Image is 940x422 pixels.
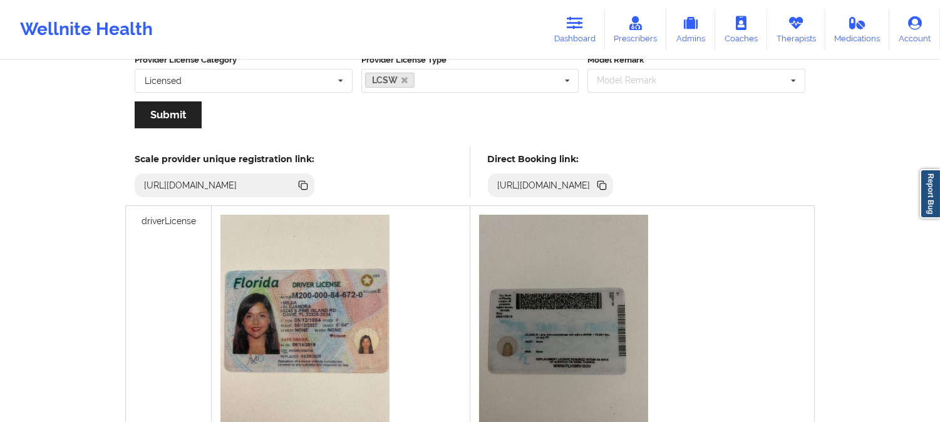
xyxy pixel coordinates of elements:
[135,101,202,128] button: Submit
[139,179,242,192] div: [URL][DOMAIN_NAME]
[825,9,890,50] a: Medications
[889,9,940,50] a: Account
[145,76,182,85] div: Licensed
[135,54,353,66] label: Provider License Category
[587,54,805,66] label: Model Remark
[767,9,825,50] a: Therapists
[545,9,605,50] a: Dashboard
[594,73,674,88] div: Model Remark
[605,9,667,50] a: Prescribers
[492,179,596,192] div: [URL][DOMAIN_NAME]
[666,9,715,50] a: Admins
[135,153,314,165] h5: Scale provider unique registration link:
[488,153,614,165] h5: Direct Booking link:
[920,169,940,219] a: Report Bug
[361,54,579,66] label: Provider License Type
[365,73,415,88] a: LCSW
[715,9,767,50] a: Coaches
